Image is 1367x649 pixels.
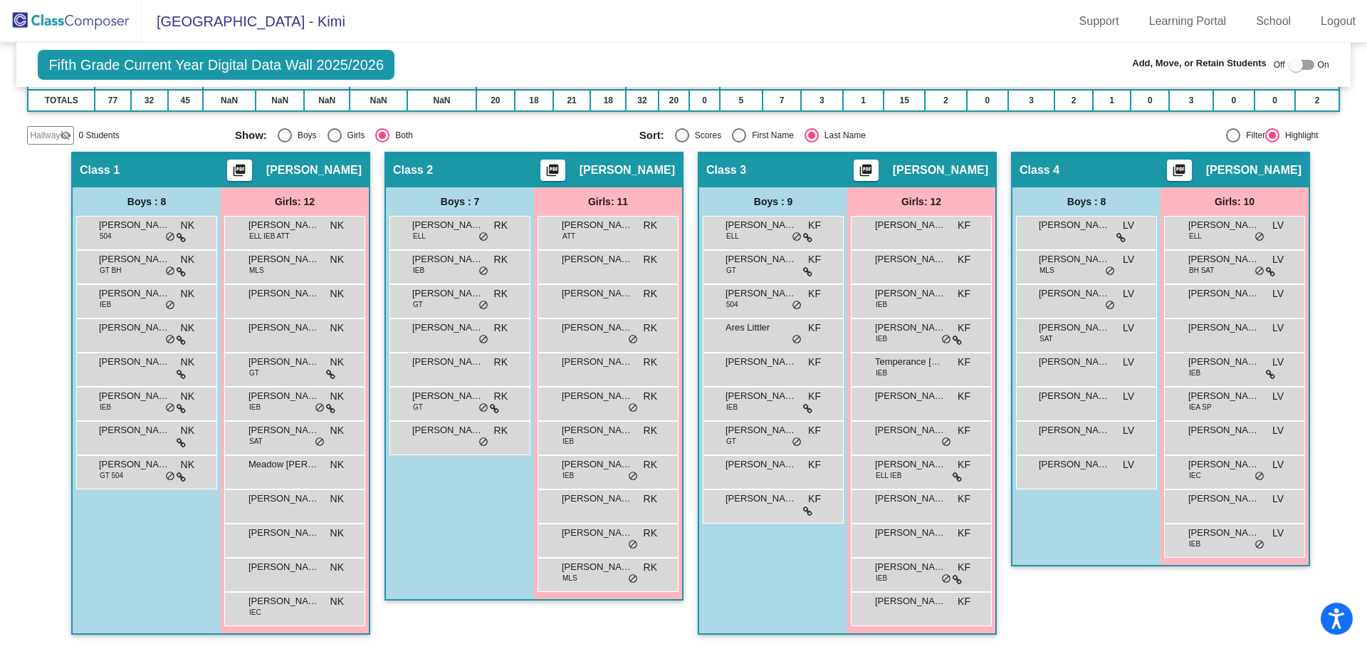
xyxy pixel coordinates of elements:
[412,252,483,266] span: [PERSON_NAME]
[726,252,797,266] span: [PERSON_NAME]
[165,266,175,277] span: do_not_disturb_alt
[165,232,175,243] span: do_not_disturb_alt
[1272,286,1284,301] span: LV
[494,218,508,233] span: RK
[248,492,320,506] span: [PERSON_NAME]
[227,160,252,181] button: Print Students Details
[181,389,194,404] span: NK
[699,187,847,216] div: Boys : 9
[875,355,946,369] span: Temperance [PERSON_NAME]
[562,389,633,403] span: [PERSON_NAME]
[644,492,657,507] span: RK
[1039,423,1110,437] span: [PERSON_NAME]
[857,163,874,183] mat-icon: picture_as_pdf
[562,436,574,447] span: IEB
[553,90,590,111] td: 21
[249,231,290,242] span: ELL IEB ATT
[60,130,71,141] mat-icon: visibility_off
[562,252,633,266] span: [PERSON_NAME]
[165,403,175,414] span: do_not_disturb_alt
[726,423,797,437] span: [PERSON_NAME]
[100,299,111,310] span: IEB
[875,560,946,574] span: [PERSON_NAME]
[249,265,264,276] span: MLS
[315,437,325,448] span: do_not_disturb_alt
[562,470,574,481] span: IEB
[706,163,746,177] span: Class 3
[808,252,821,267] span: KF
[168,90,203,111] td: 45
[494,252,508,267] span: RK
[1188,286,1259,301] span: [PERSON_NAME]
[644,526,657,541] span: RK
[100,402,111,412] span: IEB
[1105,300,1115,311] span: do_not_disturb_alt
[181,457,194,472] span: NK
[644,560,657,575] span: RK
[131,90,168,111] td: 32
[746,129,794,142] div: First Name
[1189,470,1201,481] span: IEC
[494,321,508,336] span: RK
[1272,457,1284,472] span: LV
[843,90,884,111] td: 1
[580,163,675,177] span: [PERSON_NAME]
[875,492,946,506] span: [PERSON_NAME]
[1008,90,1054,111] td: 3
[292,129,317,142] div: Boys
[165,471,175,482] span: do_not_disturb_alt
[100,470,123,481] span: GT 504
[165,334,175,346] span: do_not_disturb_alt
[941,334,951,346] span: do_not_disturb_alt
[248,526,320,540] span: [PERSON_NAME]
[801,90,843,111] td: 3
[181,218,194,233] span: NK
[386,187,534,216] div: Boys : 7
[875,457,946,472] span: [PERSON_NAME]
[875,423,946,437] span: [PERSON_NAME]
[1054,90,1093,111] td: 2
[562,526,633,540] span: [PERSON_NAME]
[413,402,423,412] span: GT
[515,90,553,111] td: 18
[407,90,476,111] td: NaN
[875,252,946,266] span: [PERSON_NAME]
[1272,492,1284,507] span: LV
[958,218,970,233] span: KF
[941,573,951,585] span: do_not_disturb_alt
[330,252,344,267] span: NK
[1255,232,1264,243] span: do_not_disturb_alt
[330,321,344,336] span: NK
[893,163,988,177] span: [PERSON_NAME]
[476,90,515,111] td: 20
[165,300,175,311] span: do_not_disturb_alt
[544,163,561,183] mat-icon: picture_as_pdf
[249,402,261,412] span: IEB
[1123,457,1134,472] span: LV
[181,252,194,267] span: NK
[958,526,970,541] span: KF
[958,423,970,438] span: KF
[181,355,194,370] span: NK
[330,286,344,301] span: NK
[540,160,565,181] button: Print Students Details
[1272,321,1284,336] span: LV
[562,218,633,232] span: [PERSON_NAME]
[78,129,119,142] span: 0 Students
[875,526,946,540] span: [PERSON_NAME]
[266,163,362,177] span: [PERSON_NAME]
[248,286,320,301] span: [PERSON_NAME]
[248,355,320,369] span: [PERSON_NAME]
[958,492,970,507] span: KF
[876,573,887,583] span: IEB
[1245,10,1302,33] a: School
[1188,355,1259,369] span: [PERSON_NAME]
[99,355,170,369] span: [PERSON_NAME]
[1309,10,1367,33] a: Logout
[876,470,901,481] span: ELL IEB
[181,286,194,301] span: NK
[763,90,801,111] td: 7
[99,321,170,335] span: [PERSON_NAME]
[562,560,633,574] span: [PERSON_NAME]
[1039,333,1053,344] span: SAT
